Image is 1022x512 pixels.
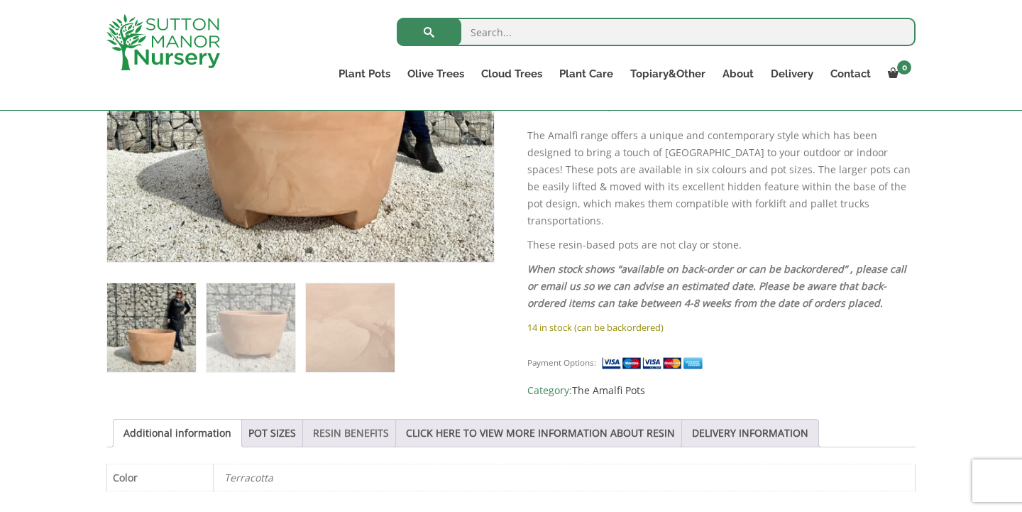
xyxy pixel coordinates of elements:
[527,262,906,310] em: When stock shows “available on back-order or can be backordered” , please call or email us so we ...
[822,64,879,84] a: Contact
[207,283,295,372] img: The Amalfi Pot 100 Colour Terracotta - Image 2
[248,420,296,447] a: POT SIZES
[224,464,904,491] p: Terracotta
[692,420,808,447] a: DELIVERY INFORMATION
[527,357,596,368] small: Payment Options:
[107,464,214,491] th: Color
[527,382,916,399] span: Category:
[399,64,473,84] a: Olive Trees
[123,420,231,447] a: Additional information
[601,356,708,371] img: payment supported
[473,64,551,84] a: Cloud Trees
[313,420,389,447] a: RESIN BENEFITS
[551,64,622,84] a: Plant Care
[406,420,675,447] a: CLICK HERE TO VIEW MORE INFORMATION ABOUT RESIN
[622,64,714,84] a: Topiary&Other
[106,14,220,70] img: logo
[397,18,916,46] input: Search...
[306,283,395,372] img: The Amalfi Pot 100 Colour Terracotta - Image 3
[330,64,399,84] a: Plant Pots
[527,319,916,336] p: 14 in stock (can be backordered)
[762,64,822,84] a: Delivery
[879,64,916,84] a: 0
[572,383,645,397] a: The Amalfi Pots
[897,60,911,75] span: 0
[106,464,916,491] table: Product Details
[527,236,916,254] p: These resin-based pots are not clay or stone.
[107,283,196,372] img: The Amalfi Pot 100 Colour Terracotta
[714,64,762,84] a: About
[527,127,916,229] p: The Amalfi range offers a unique and contemporary style which has been designed to bring a touch ...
